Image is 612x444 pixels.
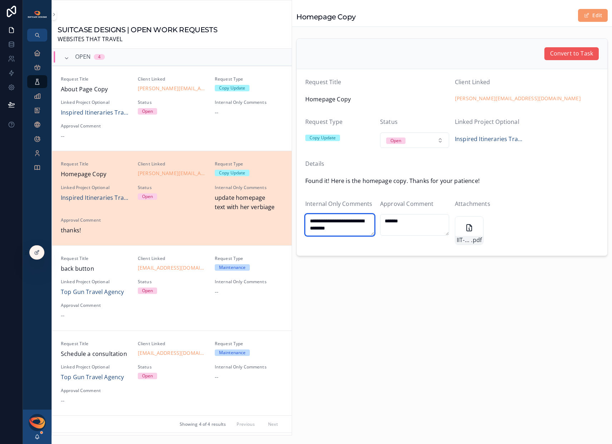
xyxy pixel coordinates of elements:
[138,364,206,370] span: Status
[138,341,206,347] span: Client Linked
[305,177,599,186] span: Found it! Here is the homepage copy. Thanks for your patience!
[138,264,206,271] a: [EMAIL_ADDRESS][DOMAIN_NAME]
[380,132,449,148] button: Select Button
[61,76,129,82] span: Request Title
[61,123,129,129] span: Approval Comment
[578,9,608,22] button: Edit
[180,421,226,427] span: Showing 4 of 4 results
[215,288,218,297] span: --
[27,10,47,18] img: App logo
[142,288,153,294] div: Open
[61,161,129,167] span: Request Title
[98,54,101,60] div: 4
[61,100,129,105] span: Linked Project Optional
[61,341,129,347] span: Request Title
[455,78,490,86] span: Client Linked
[61,303,129,308] span: Approval Comment
[296,12,356,22] h1: Homepage Copy
[75,52,91,62] span: OPEN
[455,95,581,102] a: [PERSON_NAME][EMAIL_ADDRESS][DOMAIN_NAME]
[380,200,434,208] span: Approval Comment
[138,85,206,92] a: [PERSON_NAME][EMAIL_ADDRESS][DOMAIN_NAME]
[215,108,218,117] span: --
[52,245,292,330] a: Request Titleback buttonClient Linked[EMAIL_ADDRESS][DOMAIN_NAME]Request TypeMaintenanceLinked Pr...
[61,217,129,223] span: Approval Comment
[58,35,217,44] span: WEBSITES THAT TRAVEL
[138,100,206,105] span: Status
[219,264,246,271] div: Maintenance
[61,373,124,382] a: Top Gun Travel Agency
[61,396,64,406] span: --
[305,200,373,208] span: Internal Only Comments
[52,330,292,416] a: Request TitleSchedule a consultationClient Linked[EMAIL_ADDRESS][DOMAIN_NAME]Request TypeMaintena...
[61,288,124,297] a: Top Gun Travel Agency
[138,161,206,167] span: Client Linked
[61,364,129,370] span: Linked Project Optional
[550,49,593,58] span: Convert to Task
[61,170,129,179] span: Homepage Copy
[58,25,217,35] h1: SUITCASE DESIGNS | OPEN WORK REQUESTS
[61,279,129,285] span: Linked Project Optional
[219,349,246,356] div: Maintenance
[61,388,129,394] span: Approval Comment
[215,161,283,167] span: Request Type
[138,76,206,82] span: Client Linked
[455,135,524,144] a: Inspired Itineraries Travel
[305,95,449,104] span: Homepage Copy
[61,226,129,235] span: thanks!
[61,108,129,117] a: Inspired Itineraries Travel
[380,118,398,126] span: Status
[138,279,206,285] span: Status
[215,193,283,212] span: update homepage text with her verbiage
[52,66,292,151] a: Request TitleAbout Page CopyClient Linked[PERSON_NAME][EMAIL_ADDRESS][DOMAIN_NAME]Request TypeCop...
[310,135,336,141] div: Copy Update
[61,193,129,203] a: Inspired Itineraries Travel
[305,118,343,126] span: Request Type
[138,170,206,177] a: [PERSON_NAME][EMAIL_ADDRESS][DOMAIN_NAME]
[544,47,599,60] button: Convert to Task
[215,279,283,285] span: Internal Only Comments
[215,256,283,261] span: Request Type
[142,373,153,379] div: Open
[142,108,153,115] div: Open
[305,160,324,168] span: Details
[61,349,129,359] span: Schedule a consultation
[215,364,283,370] span: Internal Only Comments
[390,137,401,144] div: Open
[219,170,245,176] div: Copy Update
[215,100,283,105] span: Internal Only Comments
[61,264,129,274] span: back button
[138,256,206,261] span: Client Linked
[23,42,52,183] div: scrollable content
[455,200,490,208] span: Attachments
[61,256,129,261] span: Request Title
[138,349,206,357] a: [EMAIL_ADDRESS][DOMAIN_NAME]
[142,193,153,200] div: Open
[215,185,283,190] span: Internal Only Comments
[215,341,283,347] span: Request Type
[305,78,341,86] span: Request Title
[138,185,206,190] span: Status
[215,373,218,382] span: --
[471,236,482,245] span: .pdf
[215,76,283,82] span: Request Type
[219,85,245,91] div: Copy Update
[61,185,129,190] span: Linked Project Optional
[61,85,129,94] span: About Page Copy
[61,311,64,320] span: --
[52,151,292,245] a: Request TitleHomepage CopyClient Linked[PERSON_NAME][EMAIL_ADDRESS][DOMAIN_NAME]Request TypeCopy ...
[457,236,471,245] span: IIT-Website-Homepage-Copy
[61,132,64,141] span: --
[455,118,519,126] span: Linked Project Optional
